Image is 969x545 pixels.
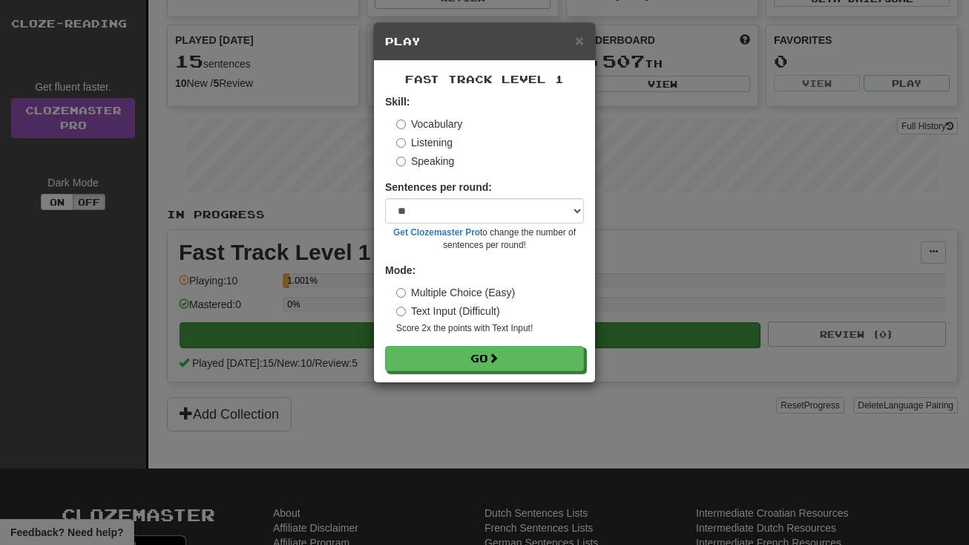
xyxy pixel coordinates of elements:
[385,96,410,108] strong: Skill:
[385,226,584,252] small: to change the number of sentences per round!
[405,73,564,85] span: Fast Track Level 1
[396,138,406,148] input: Listening
[396,135,453,150] label: Listening
[396,288,406,298] input: Multiple Choice (Easy)
[396,307,406,316] input: Text Input (Difficult)
[396,157,406,166] input: Speaking
[385,34,584,49] h5: Play
[385,180,492,195] label: Sentences per round:
[396,304,500,319] label: Text Input (Difficult)
[396,154,454,169] label: Speaking
[385,346,584,371] button: Go
[396,322,584,335] small: Score 2x the points with Text Input !
[396,117,462,131] label: Vocabulary
[396,285,515,300] label: Multiple Choice (Easy)
[393,227,480,238] a: Get Clozemaster Pro
[396,120,406,129] input: Vocabulary
[575,33,584,48] button: Close
[385,264,415,276] strong: Mode:
[575,32,584,49] span: ×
